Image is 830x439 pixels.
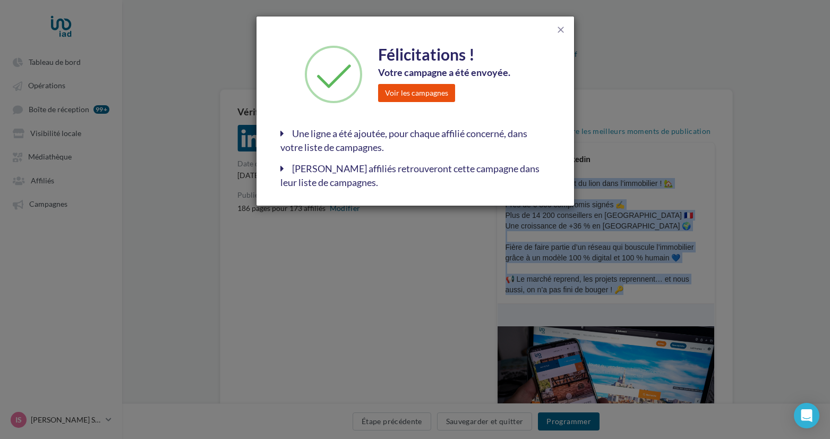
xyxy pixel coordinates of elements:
[378,43,542,66] div: Félicitations !
[794,403,819,428] div: Open Intercom Messenger
[555,24,566,35] span: close
[280,127,550,154] div: Une ligne a été ajoutée, pour chaque affilié concerné, dans votre liste de campagnes.
[378,84,455,102] button: Voir les campagnes
[378,66,542,80] div: Votre campagne a été envoyée.
[280,162,550,189] div: [PERSON_NAME] affiliés retrouveront cette campagne dans leur liste de campagnes.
